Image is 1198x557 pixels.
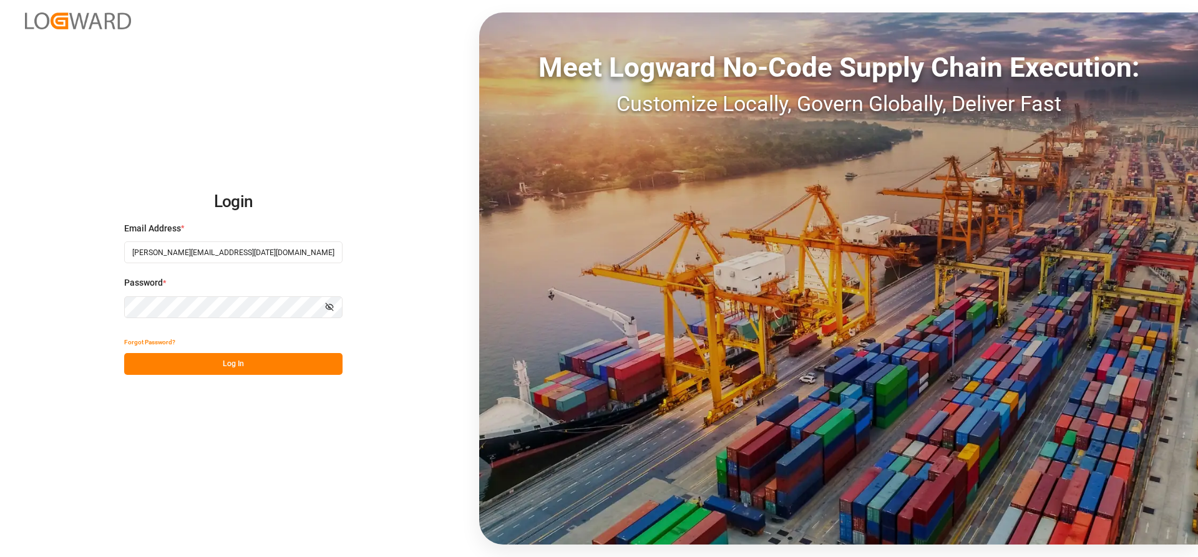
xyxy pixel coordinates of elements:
div: Meet Logward No-Code Supply Chain Execution: [479,47,1198,88]
button: Forgot Password? [124,331,175,353]
span: Password [124,276,163,289]
img: Logward_new_orange.png [25,12,131,29]
div: Customize Locally, Govern Globally, Deliver Fast [479,88,1198,120]
button: Log In [124,353,343,375]
h2: Login [124,182,343,222]
span: Email Address [124,222,181,235]
input: Enter your email [124,241,343,263]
